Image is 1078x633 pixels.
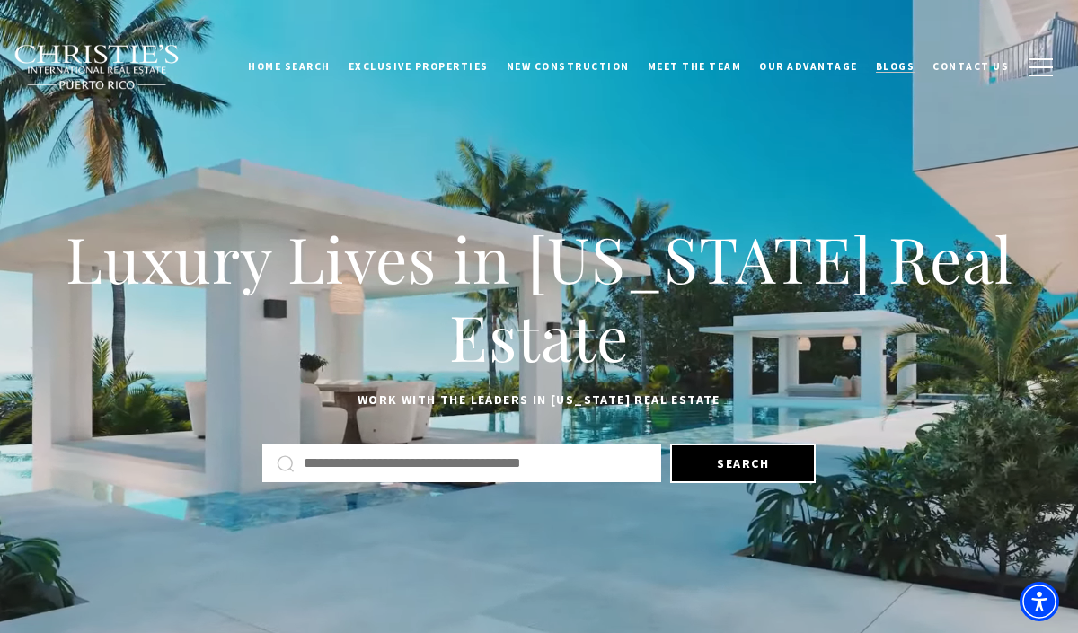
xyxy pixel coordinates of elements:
input: Search by Address, City, or Neighborhood [304,452,647,475]
a: Home Search [239,44,340,89]
img: Christie's International Real Estate black text logo [13,44,181,91]
a: Blogs [867,44,924,89]
span: New Construction [507,60,630,73]
span: Contact Us [932,60,1009,73]
a: New Construction [498,44,639,89]
p: Work with the leaders in [US_STATE] Real Estate [45,390,1033,411]
a: Meet the Team [639,44,751,89]
h1: Luxury Lives in [US_STATE] Real Estate [45,219,1033,376]
span: Exclusive Properties [349,60,489,73]
button: button [1018,41,1065,93]
a: Our Advantage [750,44,867,89]
a: Exclusive Properties [340,44,498,89]
span: Our Advantage [759,60,858,73]
div: Accessibility Menu [1020,582,1059,621]
span: Blogs [876,60,915,73]
button: Search [670,444,816,483]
